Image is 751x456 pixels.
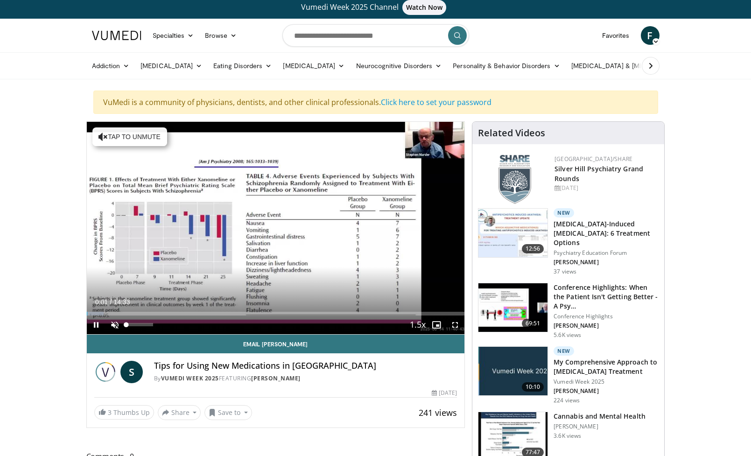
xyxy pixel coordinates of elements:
[108,408,112,417] span: 3
[478,346,659,404] a: 10:10 New My Comprehensive Approach to [MEDICAL_DATA] Treatment Vumedi Week 2025 [PERSON_NAME] 22...
[554,412,646,421] h3: Cannabis and Mental Health
[93,91,658,114] div: VuMedi is a community of physicians, dentists, and other clinical professionals.
[158,405,201,420] button: Share
[120,361,143,383] a: S
[208,56,277,75] a: Eating Disorders
[135,56,208,75] a: [MEDICAL_DATA]
[110,298,112,306] span: /
[87,312,465,316] div: Progress Bar
[478,127,545,139] h4: Related Videos
[554,331,581,339] p: 5.6K views
[554,249,659,257] p: Psychiatry Education Forum
[554,259,659,266] p: [PERSON_NAME]
[446,316,464,334] button: Fullscreen
[427,316,446,334] button: Enable picture-in-picture mode
[554,397,580,404] p: 224 views
[126,323,153,326] div: Volume Level
[199,26,242,45] a: Browse
[105,316,124,334] button: Unmute
[597,26,635,45] a: Favorites
[554,164,643,183] a: Silver Hill Psychiatry Grand Rounds
[381,97,491,107] a: Click here to set your password
[86,56,135,75] a: Addiction
[554,387,659,395] p: [PERSON_NAME]
[554,268,576,275] p: 37 views
[161,374,219,382] a: Vumedi Week 2025
[94,361,117,383] img: Vumedi Week 2025
[204,405,252,420] button: Save to
[554,423,646,430] p: [PERSON_NAME]
[554,378,659,386] p: Vumedi Week 2025
[554,322,659,330] p: [PERSON_NAME]
[154,361,457,371] h4: Tips for Using New Medications in [GEOGRAPHIC_DATA]
[554,358,659,376] h3: My Comprehensive Approach to [MEDICAL_DATA] Treatment
[522,319,544,328] span: 69:51
[277,56,350,75] a: [MEDICAL_DATA]
[92,127,167,146] button: Tap to unmute
[92,31,141,40] img: VuMedi Logo
[554,283,659,311] h3: Conference Highlights: When the Patient Isn't Getting Better - A Psy…
[147,26,200,45] a: Specialties
[478,283,547,332] img: 4362ec9e-0993-4580-bfd4-8e18d57e1d49.150x105_q85_crop-smart_upscale.jpg
[554,208,574,217] p: New
[498,155,531,204] img: f8aaeb6d-318f-4fcf-bd1d-54ce21f29e87.png.150x105_q85_autocrop_double_scale_upscale_version-0.2.png
[154,374,457,383] div: By FEATURING
[419,407,457,418] span: 241 views
[447,56,565,75] a: Personality & Behavior Disorders
[432,389,457,397] div: [DATE]
[554,219,659,247] h3: [MEDICAL_DATA]-Induced [MEDICAL_DATA]: 6 Treatment Options
[554,432,581,440] p: 3.6K views
[251,374,301,382] a: [PERSON_NAME]
[478,209,547,257] img: acc69c91-7912-4bad-b845-5f898388c7b9.150x105_q85_crop-smart_upscale.jpg
[566,56,699,75] a: [MEDICAL_DATA] & [MEDICAL_DATA]
[554,346,574,356] p: New
[554,184,657,192] div: [DATE]
[641,26,660,45] a: F
[87,316,105,334] button: Pause
[554,155,632,163] a: [GEOGRAPHIC_DATA]/SHARE
[94,405,154,420] a: 3 Thumbs Up
[87,122,465,335] video-js: Video Player
[113,298,130,306] span: 14:33
[87,335,465,353] a: Email [PERSON_NAME]
[408,316,427,334] button: Playback Rate
[478,283,659,339] a: 69:51 Conference Highlights: When the Patient Isn't Getting Better - A Psy… Conference Highlights...
[522,382,544,392] span: 10:10
[95,298,108,306] span: 0:01
[351,56,448,75] a: Neurocognitive Disorders
[522,244,544,253] span: 12:56
[282,24,469,47] input: Search topics, interventions
[554,313,659,320] p: Conference Highlights
[478,208,659,275] a: 12:56 New [MEDICAL_DATA]-Induced [MEDICAL_DATA]: 6 Treatment Options Psychiatry Education Forum [...
[478,347,547,395] img: ae1082c4-cc90-4cd6-aa10-009092bfa42a.jpg.150x105_q85_crop-smart_upscale.jpg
